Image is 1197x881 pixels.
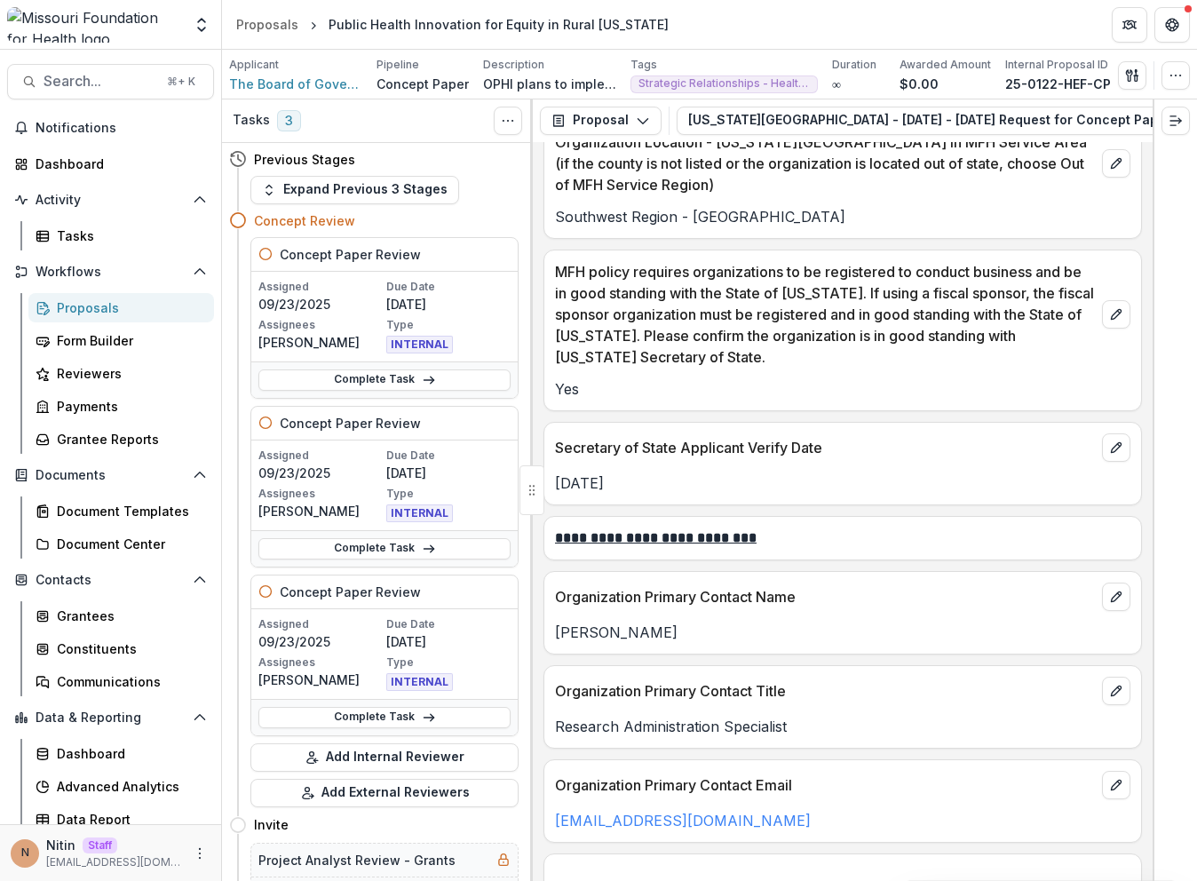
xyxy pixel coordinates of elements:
[483,57,544,73] p: Description
[377,57,419,73] p: Pipeline
[386,336,453,353] span: INTERNAL
[555,206,1130,227] p: Southwest Region - [GEOGRAPHIC_DATA]
[258,369,511,391] a: Complete Task
[1005,75,1111,93] p: 25-0122-HEF-CP
[28,425,214,454] a: Grantee Reports
[258,616,383,632] p: Assigned
[258,502,383,520] p: [PERSON_NAME]
[28,667,214,696] a: Communications
[258,655,383,671] p: Assignees
[1161,107,1190,135] button: Expand right
[28,772,214,801] a: Advanced Analytics
[229,75,362,93] a: The Board of Governors of [US_STATE][GEOGRAPHIC_DATA]
[254,815,289,834] h4: Invite
[7,703,214,732] button: Open Data & Reporting
[28,221,214,250] a: Tasks
[1154,7,1190,43] button: Get Help
[57,777,200,796] div: Advanced Analytics
[21,847,29,859] div: Nitin
[1102,583,1130,611] button: edit
[258,707,511,728] a: Complete Task
[555,586,1095,607] p: Organization Primary Contact Name
[900,75,939,93] p: $0.00
[229,12,305,37] a: Proposals
[386,295,511,314] p: [DATE]
[280,245,421,264] h5: Concept Paper Review
[258,317,383,333] p: Assignees
[832,75,841,93] p: ∞
[28,529,214,559] a: Document Center
[638,77,810,90] span: Strategic Relationships - Health Equity Fund
[46,836,75,854] p: Nitin
[36,155,200,173] div: Dashboard
[28,496,214,526] a: Document Templates
[57,364,200,383] div: Reviewers
[258,851,456,869] h5: Project Analyst Review - Grants
[7,461,214,489] button: Open Documents
[386,448,511,464] p: Due Date
[7,186,214,214] button: Open Activity
[555,437,1095,458] p: Secretary of State Applicant Verify Date
[258,632,383,651] p: 09/23/2025
[258,464,383,482] p: 09/23/2025
[57,397,200,416] div: Payments
[28,326,214,355] a: Form Builder
[386,616,511,632] p: Due Date
[36,265,186,280] span: Workflows
[329,15,669,34] div: Public Health Innovation for Equity in Rural [US_STATE]
[1102,300,1130,329] button: edit
[163,72,199,91] div: ⌘ + K
[555,131,1095,195] p: Organization Location - [US_STATE][GEOGRAPHIC_DATA] in MFH Service Area (if the county is not lis...
[236,15,298,34] div: Proposals
[44,73,156,90] span: Search...
[555,472,1130,494] p: [DATE]
[377,75,469,93] p: Concept Paper
[555,680,1095,702] p: Organization Primary Contact Title
[258,486,383,502] p: Assignees
[386,486,511,502] p: Type
[258,538,511,560] a: Complete Task
[555,716,1130,737] p: Research Administration Specialist
[189,843,210,864] button: More
[46,854,182,870] p: [EMAIL_ADDRESS][DOMAIN_NAME]
[832,57,876,73] p: Duration
[280,583,421,601] h5: Concept Paper Review
[57,226,200,245] div: Tasks
[28,392,214,421] a: Payments
[36,468,186,483] span: Documents
[254,211,355,230] h4: Concept Review
[540,107,662,135] button: Proposal
[57,331,200,350] div: Form Builder
[555,378,1130,400] p: Yes
[7,64,214,99] button: Search...
[386,504,453,522] span: INTERNAL
[494,107,522,135] button: Toggle View Cancelled Tasks
[1102,149,1130,178] button: edit
[250,743,519,772] button: Add Internal Reviewer
[7,258,214,286] button: Open Workflows
[229,57,279,73] p: Applicant
[258,448,383,464] p: Assigned
[28,739,214,768] a: Dashboard
[555,622,1130,643] p: [PERSON_NAME]
[28,634,214,663] a: Constituents
[229,12,676,37] nav: breadcrumb
[57,430,200,448] div: Grantee Reports
[386,673,453,691] span: INTERNAL
[258,279,383,295] p: Assigned
[7,7,182,43] img: Missouri Foundation for Health logo
[483,75,616,93] p: OPHI plans to implement and evaluate the project "Public Health Innovation for Equity in [GEOGRAP...
[57,298,200,317] div: Proposals
[36,121,207,136] span: Notifications
[36,193,186,208] span: Activity
[1102,677,1130,705] button: edit
[57,607,200,625] div: Grantees
[57,535,200,553] div: Document Center
[258,333,383,352] p: [PERSON_NAME]
[280,414,421,433] h5: Concept Paper Review
[258,295,383,314] p: 09/23/2025
[57,502,200,520] div: Document Templates
[189,7,214,43] button: Open entity switcher
[386,279,511,295] p: Due Date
